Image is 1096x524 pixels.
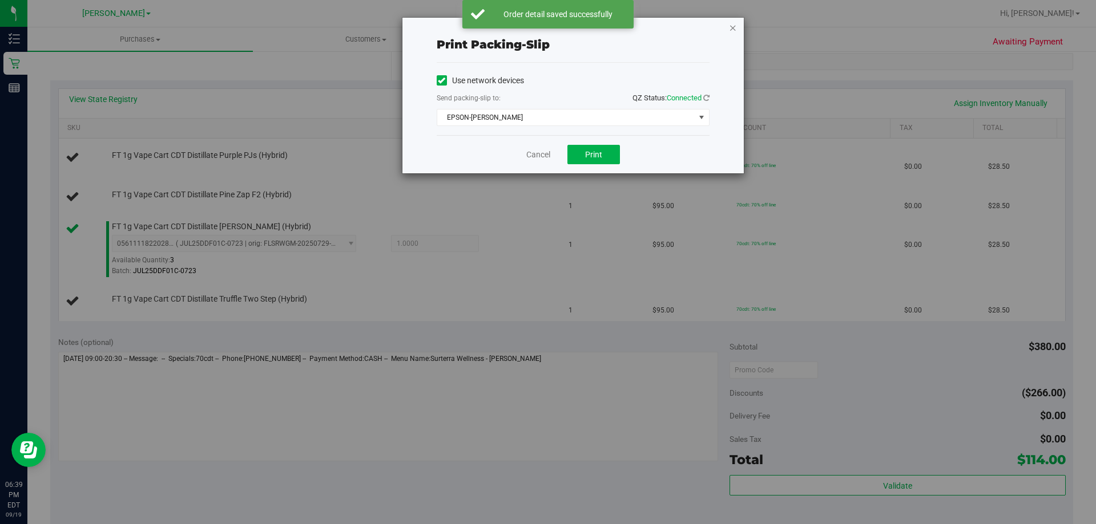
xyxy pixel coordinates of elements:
label: Send packing-slip to: [437,93,501,103]
span: Print packing-slip [437,38,550,51]
span: Connected [667,94,702,102]
button: Print [567,145,620,164]
span: select [694,109,708,125]
span: QZ Status: [632,94,710,102]
span: EPSON-[PERSON_NAME] [437,109,695,125]
div: Order detail saved successfully [491,9,625,20]
a: Cancel [526,149,550,161]
label: Use network devices [437,75,524,87]
span: Print [585,150,602,159]
iframe: Resource center [11,433,46,467]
